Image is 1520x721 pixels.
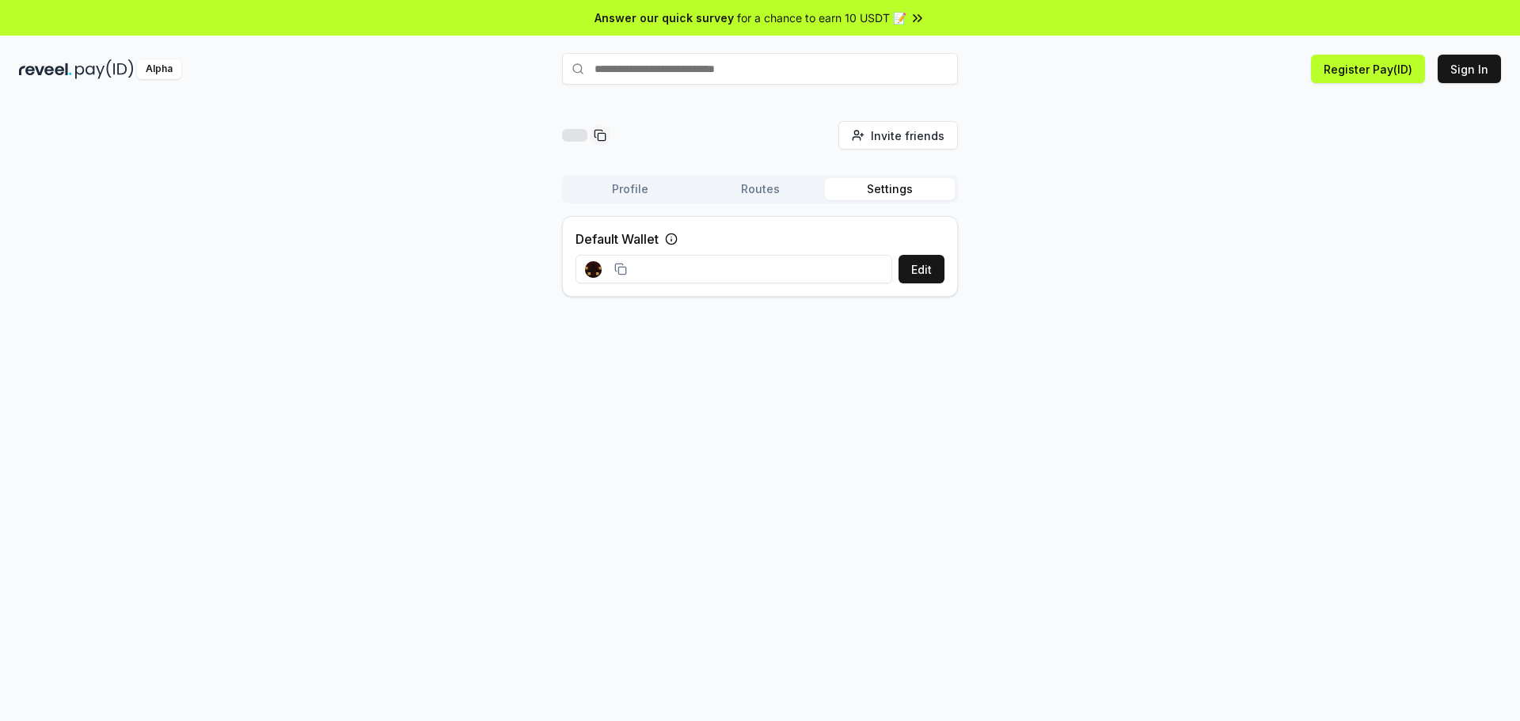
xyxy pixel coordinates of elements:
button: Settings [825,178,955,200]
button: Edit [899,255,944,283]
span: Invite friends [871,127,944,144]
span: for a chance to earn 10 USDT 📝 [737,9,906,26]
label: Default Wallet [576,230,659,249]
div: Alpha [137,59,181,79]
button: Sign In [1438,55,1501,83]
button: Profile [565,178,695,200]
span: Answer our quick survey [595,9,734,26]
button: Routes [695,178,825,200]
img: pay_id [75,59,134,79]
img: reveel_dark [19,59,72,79]
button: Invite friends [838,121,958,150]
button: Register Pay(ID) [1311,55,1425,83]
